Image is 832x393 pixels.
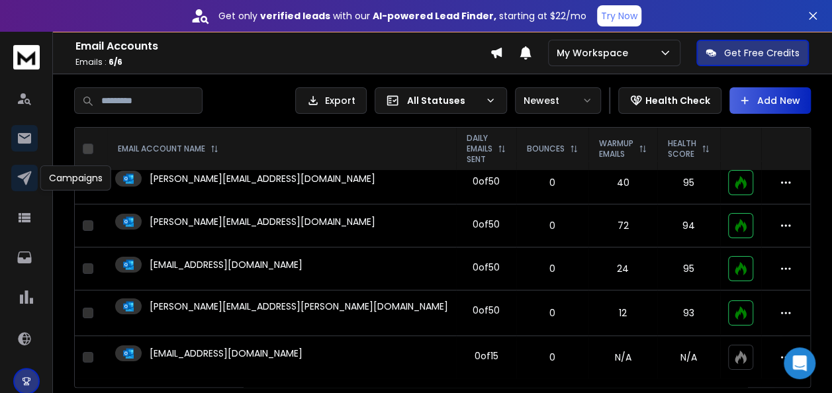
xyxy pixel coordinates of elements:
p: 0 [524,219,580,232]
button: Export [295,87,367,114]
div: Campaigns [40,165,111,191]
td: 24 [588,247,657,290]
p: Get Free Credits [724,46,800,60]
div: 0 of 50 [473,261,500,274]
div: 0 of 50 [473,175,500,188]
button: Try Now [597,5,641,26]
td: 40 [588,161,657,204]
p: [PERSON_NAME][EMAIL_ADDRESS][PERSON_NAME][DOMAIN_NAME] [150,300,448,313]
p: 0 [524,351,580,364]
div: 0 of 50 [473,218,500,231]
p: [EMAIL_ADDRESS][DOMAIN_NAME] [150,347,302,360]
div: Open Intercom Messenger [784,347,815,379]
td: 95 [657,161,720,204]
p: My Workspace [557,46,633,60]
td: N/A [588,336,657,379]
button: Get Free Credits [696,40,809,66]
p: BOUNCES [527,144,565,154]
td: 72 [588,204,657,247]
td: 95 [657,247,720,290]
p: 0 [524,306,580,320]
button: Newest [515,87,601,114]
div: 0 of 15 [475,349,498,363]
strong: AI-powered Lead Finder, [373,9,496,22]
img: logo [13,45,40,69]
p: DAILY EMAILS SENT [467,133,492,165]
td: 93 [657,290,720,336]
p: All Statuses [407,94,480,107]
p: Try Now [601,9,637,22]
span: 6 / 6 [109,56,122,67]
p: Emails : [75,57,490,67]
div: EMAIL ACCOUNT NAME [118,144,218,154]
p: N/A [665,351,712,364]
p: HEALTH SCORE [668,138,696,159]
button: Add New [729,87,811,114]
h1: Email Accounts [75,38,490,54]
p: Get only with our starting at $22/mo [218,9,586,22]
p: Health Check [645,94,710,107]
div: 0 of 50 [473,304,500,317]
button: Health Check [618,87,721,114]
strong: verified leads [260,9,330,22]
p: [PERSON_NAME][EMAIL_ADDRESS][DOMAIN_NAME] [150,172,375,185]
p: [EMAIL_ADDRESS][DOMAIN_NAME] [150,258,302,271]
p: WARMUP EMAILS [599,138,633,159]
td: 94 [657,204,720,247]
p: 0 [524,262,580,275]
td: 12 [588,290,657,336]
p: 0 [524,176,580,189]
p: [PERSON_NAME][EMAIL_ADDRESS][DOMAIN_NAME] [150,215,375,228]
